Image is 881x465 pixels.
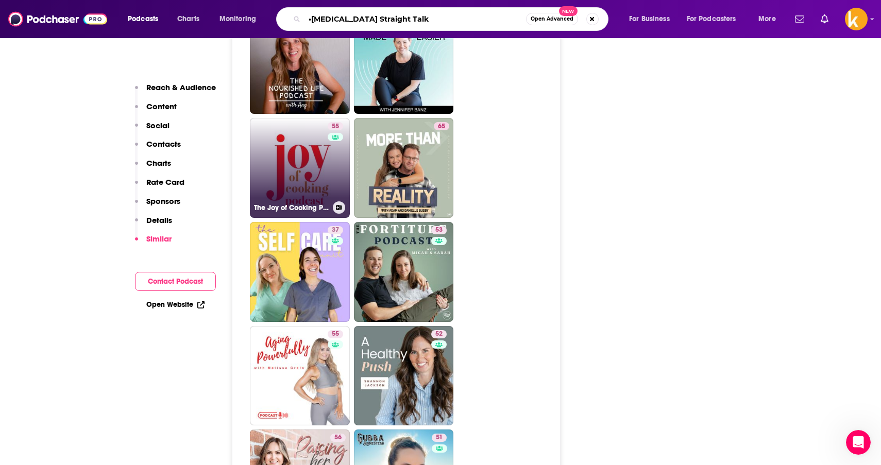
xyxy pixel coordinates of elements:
a: 53 [431,226,447,234]
img: Podchaser - Follow, Share and Rate Podcasts [8,9,107,29]
span: More [758,12,776,26]
button: Social [135,120,170,140]
span: 37 [332,225,339,235]
p: Reach & Audience [146,82,216,92]
a: Open Website [146,300,205,309]
button: Similar [135,234,172,253]
a: 37 [328,226,343,234]
input: Search podcasts, credits, & more... [304,11,526,27]
p: Social [146,120,170,130]
span: 65 [438,122,445,132]
a: 51 [432,434,447,442]
button: Open AdvancedNew [526,13,578,25]
span: New [559,6,578,16]
img: User Profile [845,8,868,30]
p: Content [146,101,177,111]
span: Logged in as sshawan [845,8,868,30]
button: open menu [680,11,751,27]
a: Show notifications dropdown [817,10,833,28]
p: Charts [146,158,171,168]
button: Details [135,215,172,234]
a: 55 [328,122,343,130]
span: 56 [334,433,342,443]
a: 2 [354,14,454,114]
span: 55 [332,329,339,339]
p: Contacts [146,139,181,149]
a: 52 [354,326,454,426]
button: Sponsors [135,196,180,215]
button: open menu [212,11,269,27]
button: open menu [622,11,683,27]
a: 56 [330,434,346,442]
span: 53 [435,225,443,235]
button: Rate Card [135,177,184,196]
button: Contact Podcast [135,272,216,291]
p: Sponsors [146,196,180,206]
span: Monitoring [219,12,256,26]
a: 65 [434,122,449,130]
span: 51 [436,433,443,443]
button: open menu [121,11,172,27]
button: Content [135,101,177,120]
a: 52 [431,330,447,338]
h3: The Joy of Cooking Podcast [254,203,329,212]
span: Podcasts [128,12,158,26]
button: Reach & Audience [135,82,216,101]
a: Charts [171,11,206,27]
span: For Business [629,12,670,26]
a: 8 [250,14,350,114]
div: Search podcasts, credits, & more... [286,7,618,31]
span: Charts [177,12,199,26]
span: 52 [435,329,443,339]
button: Show profile menu [845,8,868,30]
a: 55The Joy of Cooking Podcast [250,118,350,218]
button: Contacts [135,139,181,158]
button: open menu [751,11,789,27]
span: For Podcasters [687,12,736,26]
a: Show notifications dropdown [791,10,808,28]
a: 65 [354,118,454,218]
a: 37 [250,222,350,322]
a: 55 [250,326,350,426]
span: Open Advanced [531,16,573,22]
p: Rate Card [146,177,184,187]
span: 55 [332,122,339,132]
button: Charts [135,158,171,177]
iframe: Intercom live chat [846,430,871,455]
a: 53 [354,222,454,322]
p: Details [146,215,172,225]
p: Similar [146,234,172,244]
a: 55 [328,330,343,338]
